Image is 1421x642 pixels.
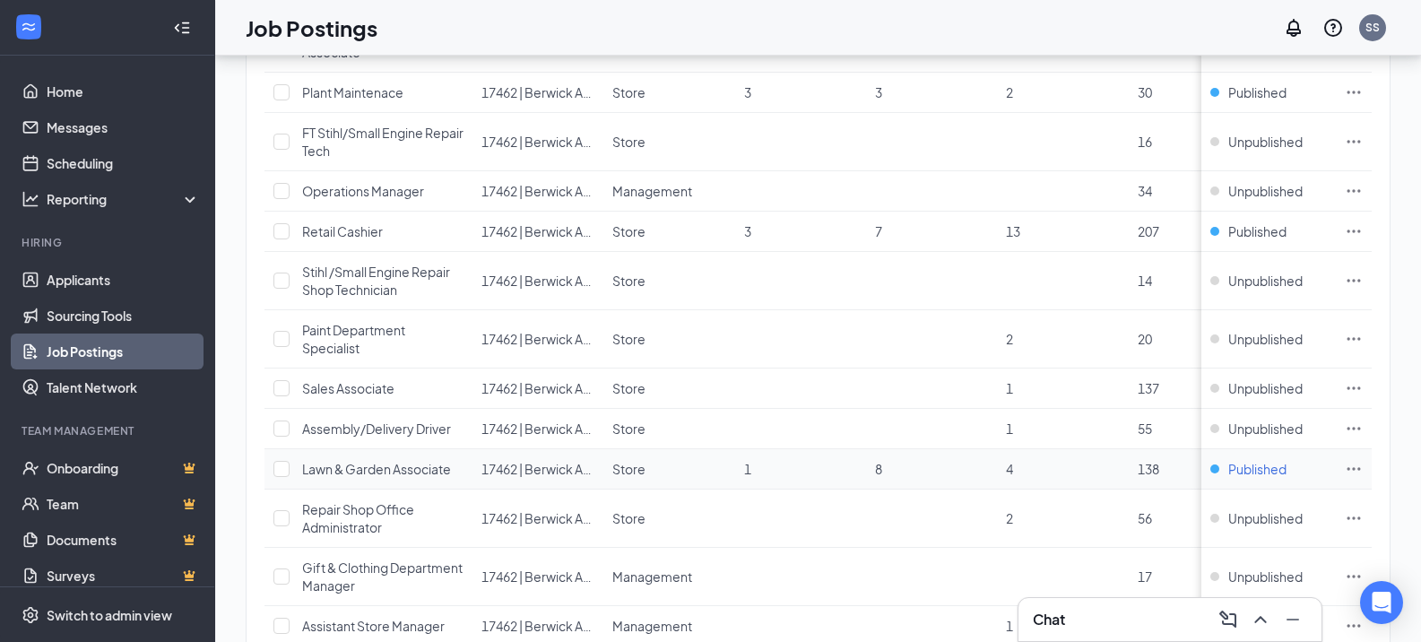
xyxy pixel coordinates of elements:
td: 17462 | Berwick Ace Hardware [472,490,603,548]
svg: Notifications [1283,17,1304,39]
a: Job Postings [47,334,200,369]
h1: Job Postings [246,13,377,43]
span: 55 [1138,421,1152,437]
span: Unpublished [1228,509,1303,527]
span: 56 [1138,510,1152,526]
svg: Ellipses [1345,330,1363,348]
td: 17462 | Berwick Ace Hardware [472,548,603,606]
svg: Ellipses [1345,460,1363,478]
td: 17462 | Berwick Ace Hardware [472,449,603,490]
a: Home [47,74,200,109]
span: 17462 | Berwick Ace Hardware [481,84,658,100]
td: 17462 | Berwick Ace Hardware [472,369,603,409]
td: Store [603,113,734,171]
td: 17462 | Berwick Ace Hardware [472,171,603,212]
a: Sourcing Tools [47,298,200,334]
span: Store [612,84,646,100]
td: Store [603,369,734,409]
span: Store [612,510,646,526]
span: Unpublished [1228,133,1303,151]
a: Scheduling [47,145,200,181]
span: 17462 | Berwick Ace Hardware [481,380,658,396]
svg: Ellipses [1345,272,1363,290]
span: 17462 | Berwick Ace Hardware [481,223,658,239]
span: Operations Manager [302,183,424,199]
span: 1 [744,461,751,477]
td: Store [603,409,734,449]
span: Paint Department Specialist [302,322,405,356]
span: 17 [1138,568,1152,585]
svg: WorkstreamLogo [20,18,38,36]
span: Unpublished [1228,330,1303,348]
span: Retail Cashier [302,223,383,239]
span: 17462 | Berwick Ace Hardware [481,510,658,526]
a: Applicants [47,262,200,298]
svg: Ellipses [1345,133,1363,151]
span: 20 [1138,331,1152,347]
button: Minimize [1278,605,1307,634]
svg: ComposeMessage [1217,609,1239,630]
td: 17462 | Berwick Ace Hardware [472,73,603,113]
span: 2 [1006,84,1013,100]
span: Plant Maintenace [302,84,403,100]
span: Store [612,421,646,437]
span: 17462 | Berwick Ace Hardware [481,421,658,437]
td: Store [603,310,734,369]
button: ComposeMessage [1214,605,1243,634]
span: 17462 | Berwick Ace Hardware [481,273,658,289]
span: 17462 | Berwick Ace Hardware [481,134,658,150]
span: Repair Shop Office Administrator [302,501,414,535]
span: Assistant Store Manager [302,618,445,634]
span: Management [612,183,692,199]
span: 8 [875,461,882,477]
span: Unpublished [1228,379,1303,397]
span: 16 [1138,134,1152,150]
span: 34 [1138,183,1152,199]
span: Stihl /Small Engine Repair Shop Technician [302,264,450,298]
td: 17462 | Berwick Ace Hardware [472,113,603,171]
td: Management [603,548,734,606]
td: Store [603,212,734,252]
a: OnboardingCrown [47,450,200,486]
span: 17462 | Berwick Ace Hardware [481,461,658,477]
span: 1 [1006,380,1013,396]
svg: Ellipses [1345,617,1363,635]
span: 2 [1006,510,1013,526]
div: Open Intercom Messenger [1360,581,1403,624]
a: TeamCrown [47,486,200,522]
a: Messages [47,109,200,145]
span: Unpublished [1228,272,1303,290]
svg: Collapse [173,19,191,37]
td: Management [603,171,734,212]
td: Store [603,449,734,490]
span: Unpublished [1228,420,1303,438]
span: Store [612,134,646,150]
span: 207 [1138,223,1159,239]
span: 13 [1006,223,1020,239]
div: Team Management [22,423,196,438]
h3: Chat [1033,610,1065,629]
button: ChevronUp [1246,605,1275,634]
svg: Settings [22,606,39,624]
span: Store [612,380,646,396]
span: 1 [1006,618,1013,634]
a: DocumentsCrown [47,522,200,558]
span: 3 [744,84,751,100]
svg: Minimize [1282,609,1304,630]
svg: Ellipses [1345,420,1363,438]
span: 17462 | Berwick Ace Hardware [481,183,658,199]
span: 14 [1138,273,1152,289]
svg: Ellipses [1345,568,1363,586]
svg: QuestionInfo [1322,17,1344,39]
svg: Ellipses [1345,509,1363,527]
span: Store [612,223,646,239]
span: Unpublished [1228,568,1303,586]
a: Talent Network [47,369,200,405]
span: 137 [1138,380,1159,396]
td: 17462 | Berwick Ace Hardware [472,409,603,449]
span: Sales Associate [302,380,394,396]
td: Store [603,490,734,548]
span: 7 [875,223,882,239]
span: Store [612,461,646,477]
span: 30 [1138,84,1152,100]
